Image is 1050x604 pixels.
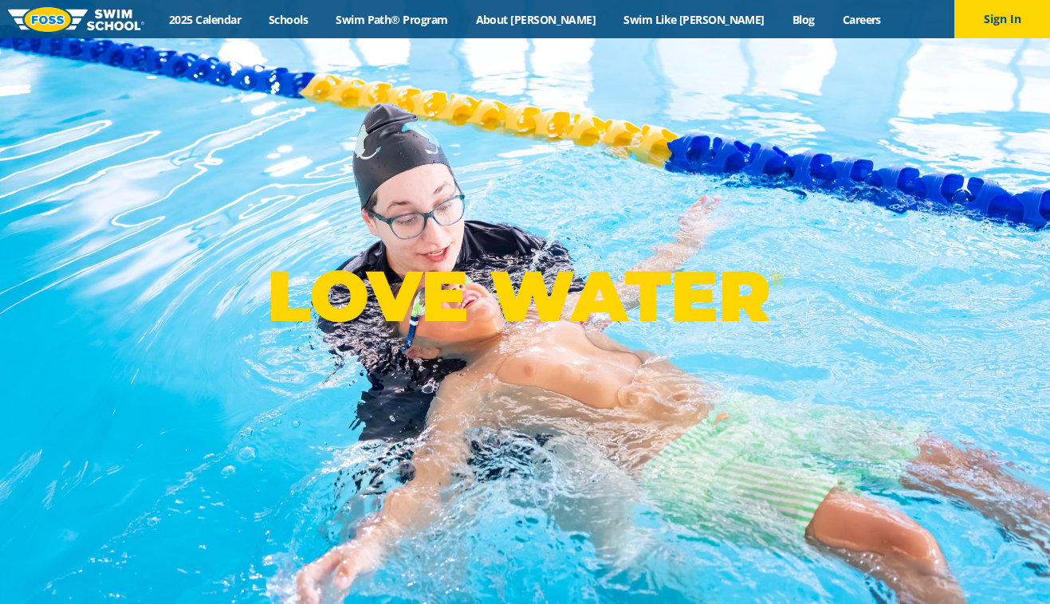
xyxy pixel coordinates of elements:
[322,12,462,27] a: Swim Path® Program
[778,12,828,27] a: Blog
[8,7,144,32] img: FOSS Swim School Logo
[255,12,322,27] a: Schools
[610,12,779,27] a: Swim Like [PERSON_NAME]
[828,12,895,27] a: Careers
[462,12,610,27] a: About [PERSON_NAME]
[770,269,783,289] sup: ®
[155,12,255,27] a: 2025 Calendar
[267,253,783,339] p: LOVE WATER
